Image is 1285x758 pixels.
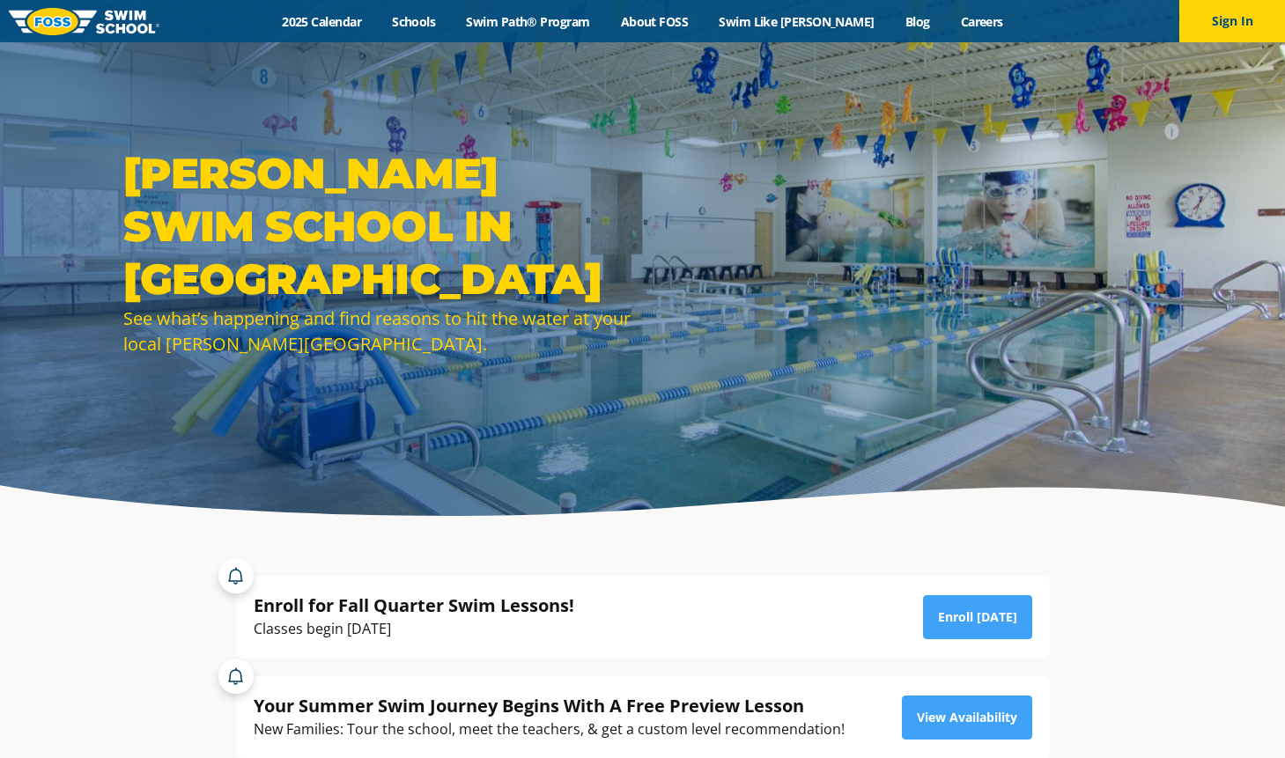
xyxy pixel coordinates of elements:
[923,595,1032,639] a: Enroll [DATE]
[945,13,1018,30] a: Careers
[254,694,845,718] div: Your Summer Swim Journey Begins With A Free Preview Lesson
[605,13,704,30] a: About FOSS
[890,13,945,30] a: Blog
[451,13,605,30] a: Swim Path® Program
[377,13,451,30] a: Schools
[902,695,1032,740] a: View Availability
[254,617,574,641] div: Classes begin [DATE]
[9,8,159,35] img: FOSS Swim School Logo
[254,593,574,617] div: Enroll for Fall Quarter Swim Lessons!
[123,305,634,357] div: See what’s happening and find reasons to hit the water at your local [PERSON_NAME][GEOGRAPHIC_DATA].
[267,13,377,30] a: 2025 Calendar
[704,13,890,30] a: Swim Like [PERSON_NAME]
[123,147,634,305] h1: [PERSON_NAME] Swim School in [GEOGRAPHIC_DATA]
[254,718,845,741] div: New Families: Tour the school, meet the teachers, & get a custom level recommendation!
